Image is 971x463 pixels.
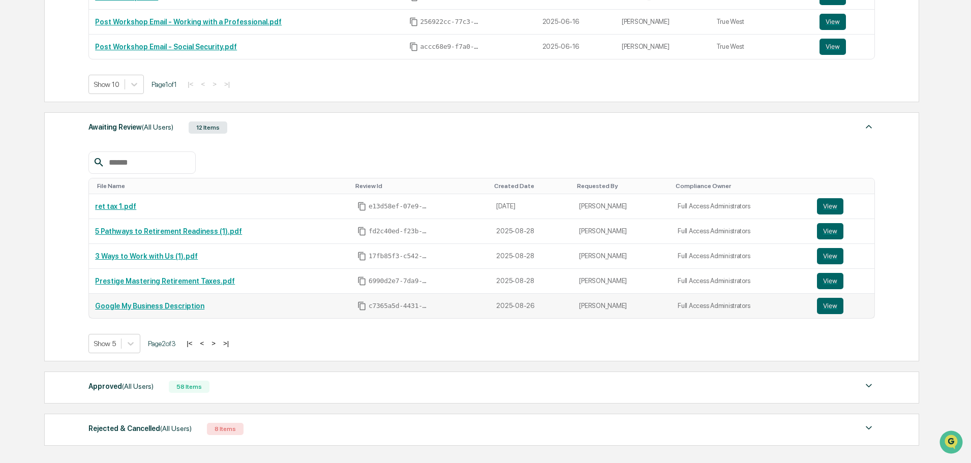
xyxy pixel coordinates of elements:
a: View [817,248,868,264]
a: Post Workshop Email - Working with a Professional.pdf [95,18,282,26]
button: View [820,14,846,30]
td: [PERSON_NAME] [616,35,710,59]
a: View [817,223,868,239]
td: 2025-06-16 [536,35,616,59]
div: Toggle SortBy [494,182,569,190]
a: View [817,298,868,314]
span: e13d58ef-07e9-4405-9272-0c2b74182831 [369,202,430,210]
div: Start new chat [35,78,167,88]
a: View [820,39,868,55]
td: 2025-08-28 [490,269,573,294]
a: Google My Business Description [95,302,204,310]
td: [PERSON_NAME] [616,10,710,35]
button: > [209,80,220,88]
span: 6990d2e7-7da9-4ede-bed9-b1e76f781214 [369,277,430,285]
a: View [817,273,868,289]
td: True West [710,10,814,35]
div: Toggle SortBy [676,182,807,190]
button: View [817,248,843,264]
button: |< [184,339,195,348]
div: Awaiting Review [88,120,173,134]
div: Toggle SortBy [819,182,870,190]
button: View [817,198,843,214]
td: True West [710,35,814,59]
td: 2025-08-28 [490,219,573,244]
span: Pylon [101,172,123,180]
span: fd2c40ed-f23b-4932-81bd-3908a17300e3 [369,227,430,235]
a: Prestige Mastering Retirement Taxes.pdf [95,277,235,285]
span: Copy Id [357,276,367,286]
button: |< [185,80,196,88]
td: [PERSON_NAME] [573,269,672,294]
a: View [820,14,868,30]
span: (All Users) [142,123,173,131]
div: Rejected & Cancelled [88,422,192,435]
button: View [820,39,846,55]
td: 2025-08-26 [490,294,573,318]
div: Approved [88,380,154,393]
div: Toggle SortBy [355,182,486,190]
a: Powered byPylon [72,172,123,180]
div: 8 Items [207,423,244,435]
div: We're available if you need us! [35,88,129,96]
button: > [208,339,219,348]
td: [PERSON_NAME] [573,294,672,318]
span: Attestations [84,128,126,138]
div: 12 Items [189,121,227,134]
iframe: Open customer support [938,429,966,457]
button: View [817,298,843,314]
span: Copy Id [357,252,367,261]
a: 3 Ways to Work with Us (1).pdf [95,252,198,260]
a: Post Workshop Email - Social Security.pdf [95,43,237,51]
td: Full Access Administrators [672,194,811,219]
button: View [817,273,843,289]
img: caret [863,380,875,392]
button: < [198,80,208,88]
button: Start new chat [173,81,185,93]
p: How can we help? [10,21,185,38]
button: >| [220,339,232,348]
span: c7365a5d-4431-4539-8543-67bb0c774eef [369,302,430,310]
button: View [817,223,843,239]
img: caret [863,422,875,434]
span: Copy Id [409,42,418,51]
a: 🔎Data Lookup [6,143,68,162]
span: Page 1 of 1 [151,80,177,88]
a: 5 Pathways to Retirement Readiness (1).pdf [95,227,242,235]
div: 🔎 [10,148,18,157]
span: 256922cc-77c3-4945-a205-11fcfdbfd03b [420,18,481,26]
td: [PERSON_NAME] [573,244,672,269]
span: Preclearance [20,128,66,138]
div: Toggle SortBy [577,182,667,190]
td: 2025-06-16 [536,10,616,35]
td: [PERSON_NAME] [573,194,672,219]
div: Toggle SortBy [97,182,347,190]
span: 17fb85f3-c542-4c5c-a70b-ed51011f6de7 [369,252,430,260]
a: ret tax 1.pdf [95,202,136,210]
span: accc68e9-f7a0-44b2-b4a3-ede2a8d78468 [420,43,481,51]
span: (All Users) [122,382,154,390]
div: 58 Items [169,381,209,393]
button: < [197,339,207,348]
div: 🖐️ [10,129,18,137]
a: View [817,198,868,214]
div: 🗄️ [74,129,82,137]
img: caret [863,120,875,133]
span: Copy Id [357,301,367,311]
img: 1746055101610-c473b297-6a78-478c-a979-82029cc54cd1 [10,78,28,96]
span: (All Users) [160,424,192,433]
button: >| [221,80,233,88]
td: Full Access Administrators [672,294,811,318]
td: Full Access Administrators [672,269,811,294]
span: Copy Id [409,17,418,26]
td: 2025-08-28 [490,244,573,269]
span: Page 2 of 3 [148,339,176,348]
td: Full Access Administrators [672,244,811,269]
span: Copy Id [357,227,367,236]
a: 🖐️Preclearance [6,124,70,142]
td: [DATE] [490,194,573,219]
span: Copy Id [357,202,367,211]
a: 🗄️Attestations [70,124,130,142]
